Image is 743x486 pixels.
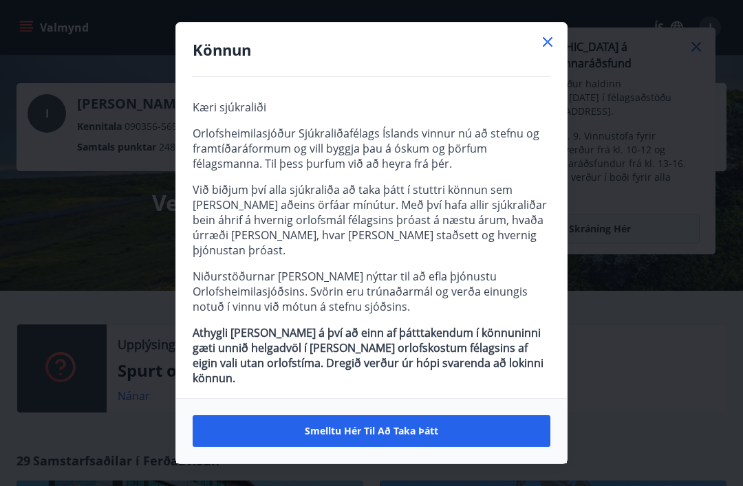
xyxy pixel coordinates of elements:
[193,182,550,258] p: Við biðjum því alla sjúkraliða að taka þátt í stuttri könnun sem [PERSON_NAME] aðeins örfáar mínú...
[193,415,550,447] button: Smelltu hér til að taka þátt
[193,269,550,314] p: Niðurstöðurnar [PERSON_NAME] nýttar til að efla þjónustu Orlofsheimilasjóðsins. Svörin eru trúnað...
[193,126,550,171] p: Orlofsheimilasjóður Sjúkraliðafélags Íslands vinnur nú að stefnu og framtíðaráformum og vill bygg...
[193,100,550,115] p: Kæri sjúkraliði
[193,325,543,386] strong: Athygli [PERSON_NAME] á því að einn af þátttakendum í könnuninni gæti unnið helgadvöl í [PERSON_N...
[193,39,550,60] h4: Könnun
[305,424,438,438] span: Smelltu hér til að taka þátt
